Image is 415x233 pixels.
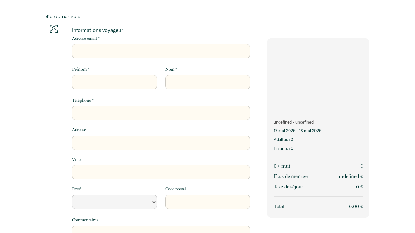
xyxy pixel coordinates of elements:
p: Adultes : 2 [274,137,363,143]
span: 0.00 € [349,204,363,209]
label: Code postal [165,186,186,192]
img: rental-image [267,38,369,114]
p: € [360,162,363,170]
p: € × nuit [274,162,290,170]
p: Frais de ménage [274,172,308,180]
label: Ville [72,156,81,163]
label: Prénom * [72,66,89,72]
span: Total [274,204,284,209]
p: Taxe de séjour [274,183,303,191]
p: undefined - undefined [274,119,363,125]
label: Téléphone * [72,97,94,104]
label: Nom * [165,66,177,72]
label: Commentaires [72,217,98,223]
label: Adresse email * [72,35,100,42]
p: Enfants : 0 [274,145,363,151]
a: Retourner vers [46,13,369,20]
label: Pays [72,186,81,192]
p: 17 mai 2026 - 18 mai 2026 [274,128,363,134]
label: Adresse [72,127,86,133]
p: undefined € [338,172,363,180]
p: Informations voyageur [72,27,250,33]
img: guests-info [50,25,58,33]
select: Default select example [72,195,157,209]
p: 0 € [356,183,363,191]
